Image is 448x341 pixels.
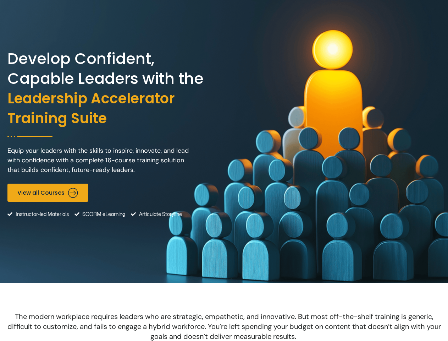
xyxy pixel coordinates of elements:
span: Articulate Storyline [137,205,182,223]
span: Instructor-led Materials [14,205,69,223]
span: The modern workplace requires leaders who are strategic, empathetic, and innovative. But most off... [7,312,441,341]
span: SCORM eLearning [81,205,125,223]
span: Leadership Accelerator Training Suite [7,89,222,129]
h2: Develop Confident, Capable Leaders with the [7,49,222,129]
span: View all Courses [17,189,65,196]
a: View all Courses [7,184,88,202]
p: Equip your leaders with the skills to inspire, innovate, and lead with confidence with a complete... [7,146,192,175]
